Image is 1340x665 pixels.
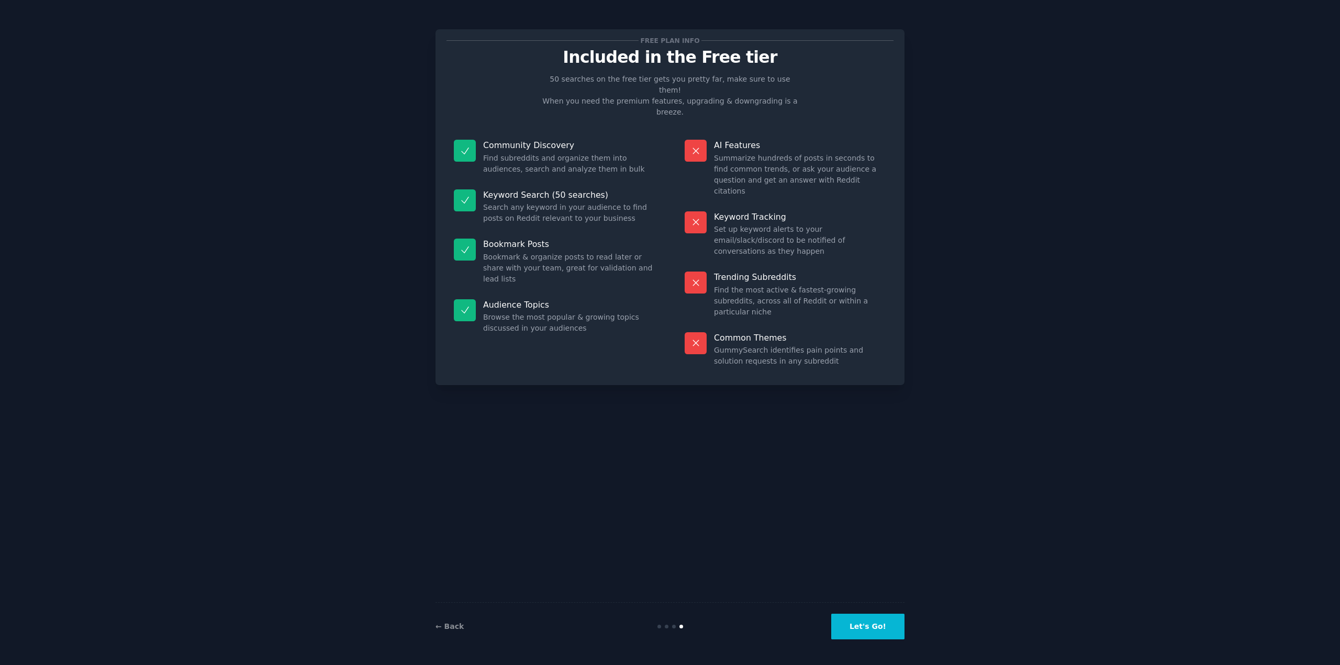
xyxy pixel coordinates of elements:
dd: Summarize hundreds of posts in seconds to find common trends, or ask your audience a question and... [714,153,886,197]
p: AI Features [714,140,886,151]
dd: GummySearch identifies pain points and solution requests in any subreddit [714,345,886,367]
p: Audience Topics [483,299,655,310]
button: Let's Go! [831,614,904,639]
dd: Set up keyword alerts to your email/slack/discord to be notified of conversations as they happen [714,224,886,257]
p: Keyword Search (50 searches) [483,189,655,200]
p: 50 searches on the free tier gets you pretty far, make sure to use them! When you need the premiu... [538,74,802,118]
dd: Search any keyword in your audience to find posts on Reddit relevant to your business [483,202,655,224]
dd: Browse the most popular & growing topics discussed in your audiences [483,312,655,334]
p: Included in the Free tier [446,48,894,66]
span: Free plan info [639,35,701,46]
p: Community Discovery [483,140,655,151]
dd: Bookmark & organize posts to read later or share with your team, great for validation and lead lists [483,252,655,285]
a: ← Back [435,622,464,630]
p: Trending Subreddits [714,272,886,283]
p: Bookmark Posts [483,239,655,250]
dd: Find subreddits and organize them into audiences, search and analyze them in bulk [483,153,655,175]
dd: Find the most active & fastest-growing subreddits, across all of Reddit or within a particular niche [714,285,886,318]
p: Common Themes [714,332,886,343]
p: Keyword Tracking [714,211,886,222]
